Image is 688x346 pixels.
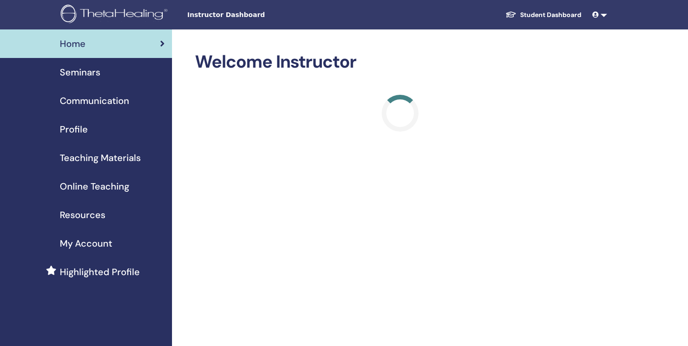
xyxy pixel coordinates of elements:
[60,265,140,279] span: Highlighted Profile
[60,37,86,51] span: Home
[60,151,141,165] span: Teaching Materials
[195,52,605,73] h2: Welcome Instructor
[60,122,88,136] span: Profile
[498,6,589,23] a: Student Dashboard
[60,236,112,250] span: My Account
[60,94,129,108] span: Communication
[61,5,171,25] img: logo.png
[505,11,516,18] img: graduation-cap-white.svg
[60,208,105,222] span: Resources
[60,65,100,79] span: Seminars
[60,179,129,193] span: Online Teaching
[187,10,325,20] span: Instructor Dashboard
